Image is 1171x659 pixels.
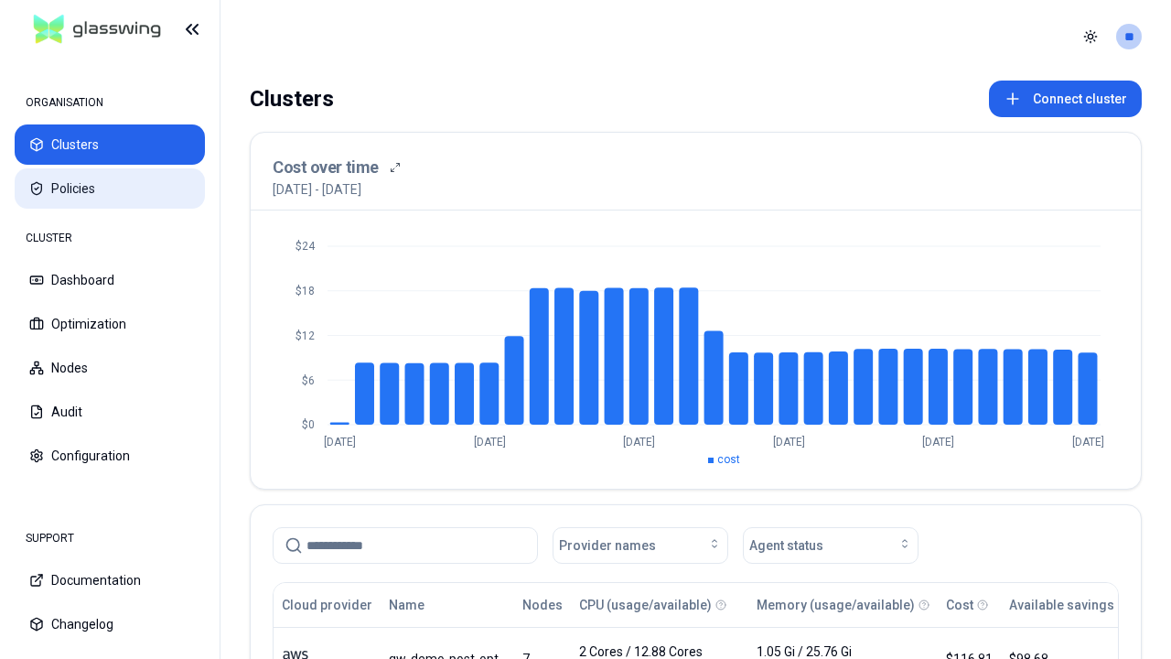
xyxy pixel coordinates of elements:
button: Provider names [553,527,728,564]
button: Clusters [15,124,205,165]
tspan: $12 [295,329,315,342]
button: Name [389,587,424,623]
button: Changelog [15,604,205,644]
button: Optimization [15,304,205,344]
button: Available savings [1009,587,1114,623]
p: [DATE] - [DATE] [273,180,361,199]
button: Memory (usage/available) [757,587,915,623]
button: Policies [15,168,205,209]
span: cost [717,453,740,466]
tspan: $0 [302,418,315,431]
tspan: $18 [295,285,315,297]
button: Connect cluster [989,81,1142,117]
div: ORGANISATION [15,84,205,121]
h3: Cost over time [273,155,379,180]
span: Provider names [559,536,656,555]
div: Clusters [250,81,334,117]
button: Configuration [15,436,205,476]
button: Audit [15,392,205,432]
button: Agent status [743,527,919,564]
tspan: $6 [302,374,315,387]
button: Documentation [15,560,205,600]
tspan: [DATE] [324,436,356,448]
tspan: $24 [295,240,316,253]
span: Agent status [749,536,823,555]
button: Cost [946,587,973,623]
button: Dashboard [15,260,205,300]
tspan: [DATE] [474,436,506,448]
div: CLUSTER [15,220,205,256]
img: GlassWing [27,8,168,51]
button: CPU (usage/available) [579,587,712,623]
tspan: [DATE] [922,436,954,448]
tspan: [DATE] [773,436,805,448]
tspan: [DATE] [1072,436,1104,448]
button: Nodes [15,348,205,388]
div: SUPPORT [15,520,205,556]
button: Cloud provider [282,587,372,623]
button: Nodes [522,587,563,623]
tspan: [DATE] [623,436,655,448]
